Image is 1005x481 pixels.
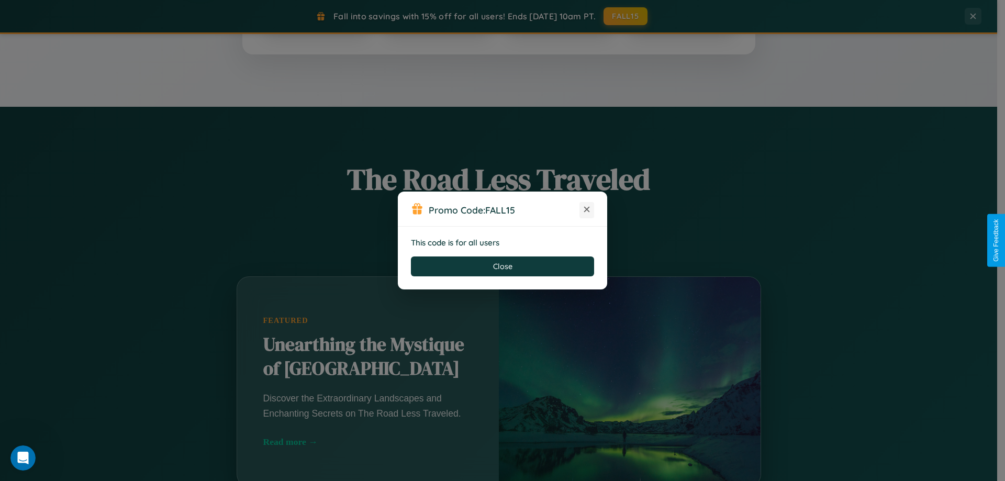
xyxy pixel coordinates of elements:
strong: This code is for all users [411,238,499,248]
iframe: Intercom live chat [10,445,36,471]
div: Give Feedback [992,219,1000,262]
h3: Promo Code: [429,204,579,216]
b: FALL15 [485,204,515,216]
button: Close [411,256,594,276]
